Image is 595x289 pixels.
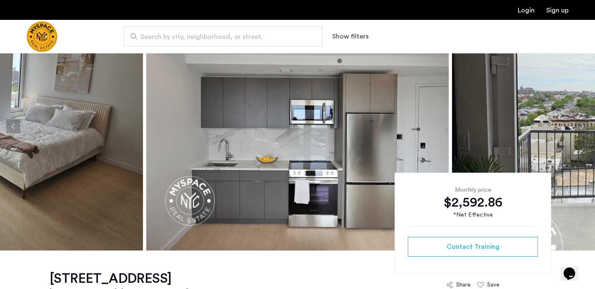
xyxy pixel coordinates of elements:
button: Next apartment [575,119,589,133]
div: *Net Effective [408,211,538,219]
iframe: chat widget [560,256,587,281]
div: $2,592.86 [408,194,538,211]
input: Apartment Search [124,26,322,46]
span: Contact Training [447,242,500,252]
h1: [STREET_ADDRESS] [50,270,208,287]
a: Cazamio Logo [26,21,57,52]
div: Share [456,281,471,289]
button: button [408,237,538,257]
button: Show or hide filters [332,31,369,41]
img: apartment [146,2,449,250]
div: Save [487,281,500,289]
div: Monthly price [408,186,538,194]
a: Registration [546,7,569,14]
button: Previous apartment [6,119,20,133]
img: logo [26,21,57,52]
a: Login [518,7,535,14]
span: Search by city, neighborhood, or street. [140,32,299,42]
